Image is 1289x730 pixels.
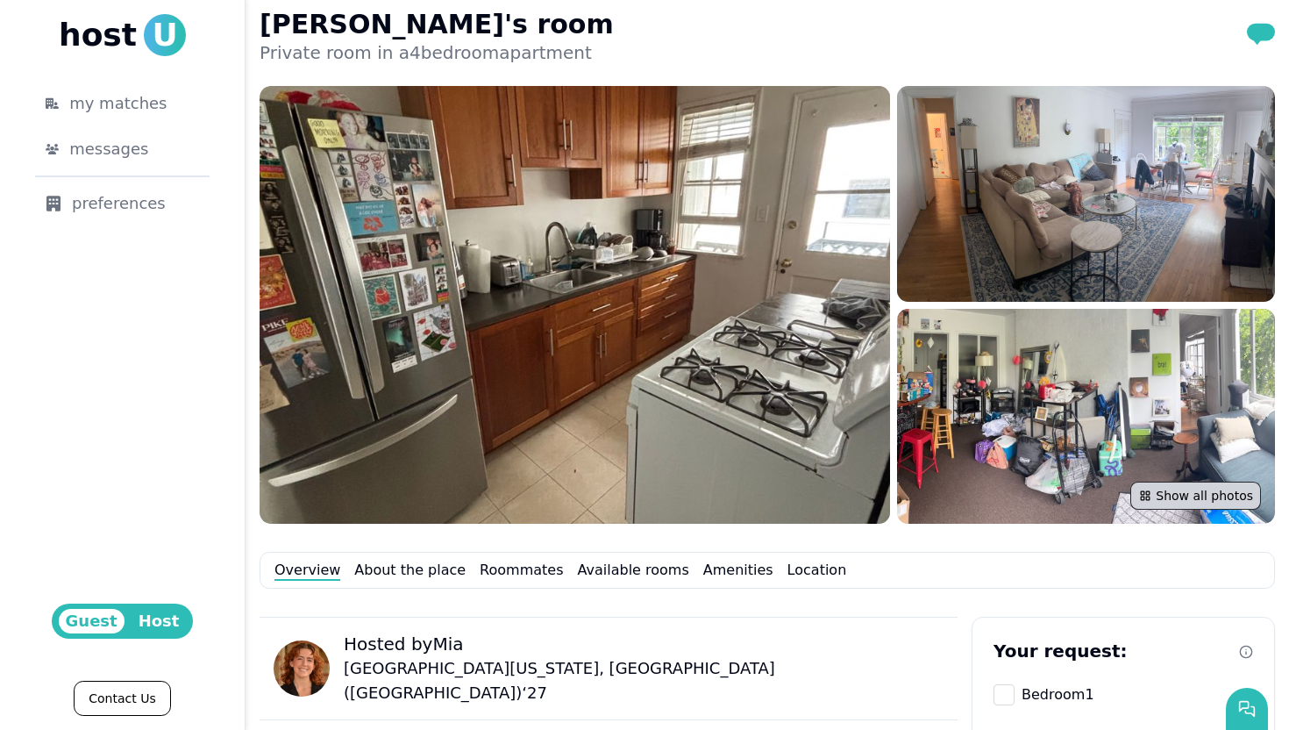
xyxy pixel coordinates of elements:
p: Hosted by Mia [344,632,944,656]
a: Roommates [480,560,563,581]
p: Bedroom 1 [1022,684,1094,705]
h2: Private room in a 4 bedroom apartment [260,40,614,65]
p: Your request: [993,639,1127,663]
span: my matches [69,91,167,116]
a: my matches [18,84,227,123]
span: Host [132,609,187,633]
a: Contact Us [74,681,170,716]
a: About the place [354,560,466,581]
a: Amenities [703,560,773,581]
h1: [PERSON_NAME]'s room [260,9,614,40]
span: messages [69,137,148,161]
a: Available rooms [578,560,689,581]
p: [GEOGRAPHIC_DATA][US_STATE], [GEOGRAPHIC_DATA] ([GEOGRAPHIC_DATA]) ‘ 27 [344,656,944,705]
button: Bedroom1 [993,684,1015,705]
a: Overview [274,560,340,581]
a: Location [787,560,847,581]
span: U [144,14,186,56]
a: hostU [59,14,186,56]
a: messages [18,130,227,168]
button: Show all photos [1130,482,1261,510]
a: preferences [18,184,227,223]
div: preferences [46,191,199,216]
span: Guest [59,609,125,633]
span: host [59,18,137,53]
img: Mia Geiger avatar [274,641,330,697]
